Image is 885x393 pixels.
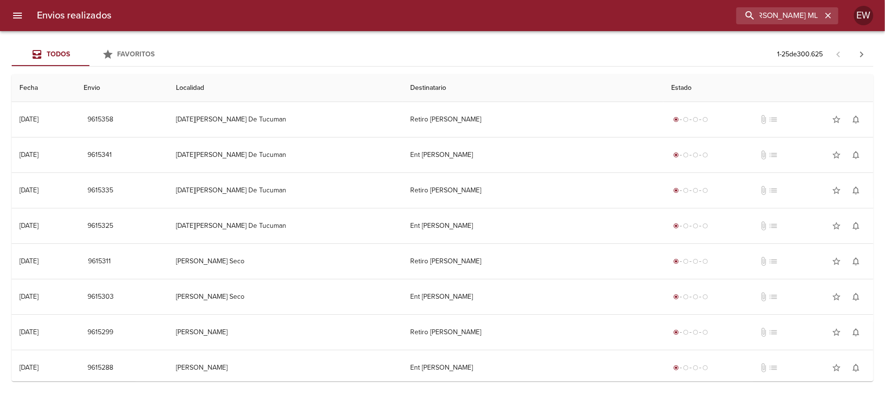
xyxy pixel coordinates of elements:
[693,152,698,158] span: radio_button_unchecked
[673,365,679,371] span: radio_button_checked
[759,150,768,160] span: No tiene documentos adjuntos
[19,151,38,159] div: [DATE]
[759,292,768,302] span: No tiene documentos adjuntos
[846,358,866,377] button: Activar notificaciones
[671,327,710,337] div: Generado
[673,294,679,300] span: radio_button_checked
[19,292,38,301] div: [DATE]
[673,117,679,122] span: radio_button_checked
[673,223,679,229] span: radio_button_checked
[87,291,114,303] span: 9615303
[702,329,708,335] span: radio_button_unchecked
[671,292,710,302] div: Generado
[168,102,402,137] td: [DATE][PERSON_NAME] De Tucuman
[683,152,689,158] span: radio_button_unchecked
[118,50,155,58] span: Favoritos
[683,223,689,229] span: radio_button_unchecked
[673,188,679,193] span: radio_button_checked
[846,216,866,236] button: Activar notificaciones
[832,363,841,373] span: star_border
[168,74,402,102] th: Localidad
[851,115,861,124] span: notifications_none
[84,324,117,342] button: 9615299
[87,149,112,161] span: 9615341
[402,350,663,385] td: Ent [PERSON_NAME]
[768,327,778,337] span: No tiene pedido asociado
[827,323,846,342] button: Agregar a favoritos
[759,115,768,124] span: No tiene documentos adjuntos
[736,7,822,24] input: buscar
[768,150,778,160] span: No tiene pedido asociado
[846,181,866,200] button: Activar notificaciones
[87,362,113,374] span: 9615288
[37,8,111,23] h6: Envios realizados
[846,287,866,307] button: Activar notificaciones
[168,173,402,208] td: [DATE][PERSON_NAME] De Tucuman
[84,111,117,129] button: 9615358
[827,145,846,165] button: Agregar a favoritos
[402,102,663,137] td: Retiro [PERSON_NAME]
[832,221,841,231] span: star_border
[693,258,698,264] span: radio_button_unchecked
[768,115,778,124] span: No tiene pedido asociado
[832,292,841,302] span: star_border
[702,258,708,264] span: radio_button_unchecked
[827,216,846,236] button: Agregar a favoritos
[683,258,689,264] span: radio_button_unchecked
[19,363,38,372] div: [DATE]
[168,315,402,350] td: [PERSON_NAME]
[827,181,846,200] button: Agregar a favoritos
[827,252,846,271] button: Agregar a favoritos
[84,217,117,235] button: 9615325
[168,244,402,279] td: [PERSON_NAME] Seco
[768,256,778,266] span: No tiene pedido asociado
[702,117,708,122] span: radio_button_unchecked
[832,327,841,337] span: star_border
[759,221,768,231] span: No tiene documentos adjuntos
[768,363,778,373] span: No tiene pedido asociado
[6,4,29,27] button: menu
[402,173,663,208] td: Retiro [PERSON_NAME]
[846,323,866,342] button: Activar notificaciones
[851,363,861,373] span: notifications_none
[19,222,38,230] div: [DATE]
[168,137,402,172] td: [DATE][PERSON_NAME] De Tucuman
[76,74,168,102] th: Envio
[12,74,76,102] th: Fecha
[47,50,70,58] span: Todos
[832,186,841,195] span: star_border
[87,256,111,268] span: 9615311
[851,327,861,337] span: notifications_none
[84,253,115,271] button: 9615311
[671,150,710,160] div: Generado
[851,150,861,160] span: notifications_none
[768,221,778,231] span: No tiene pedido asociado
[702,294,708,300] span: radio_button_unchecked
[846,145,866,165] button: Activar notificaciones
[854,6,873,25] div: Abrir información de usuario
[693,117,698,122] span: radio_button_unchecked
[87,114,113,126] span: 9615358
[683,365,689,371] span: radio_button_unchecked
[702,223,708,229] span: radio_button_unchecked
[851,292,861,302] span: notifications_none
[402,315,663,350] td: Retiro [PERSON_NAME]
[19,115,38,123] div: [DATE]
[683,294,689,300] span: radio_button_unchecked
[827,110,846,129] button: Agregar a favoritos
[851,186,861,195] span: notifications_none
[402,244,663,279] td: Retiro [PERSON_NAME]
[702,365,708,371] span: radio_button_unchecked
[854,6,873,25] div: EW
[12,43,167,66] div: Tabs Envios
[768,186,778,195] span: No tiene pedido asociado
[168,208,402,243] td: [DATE][PERSON_NAME] De Tucuman
[87,220,113,232] span: 9615325
[693,365,698,371] span: radio_button_unchecked
[846,110,866,129] button: Activar notificaciones
[402,137,663,172] td: Ent [PERSON_NAME]
[19,186,38,194] div: [DATE]
[402,208,663,243] td: Ent [PERSON_NAME]
[827,358,846,377] button: Agregar a favoritos
[673,258,679,264] span: radio_button_checked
